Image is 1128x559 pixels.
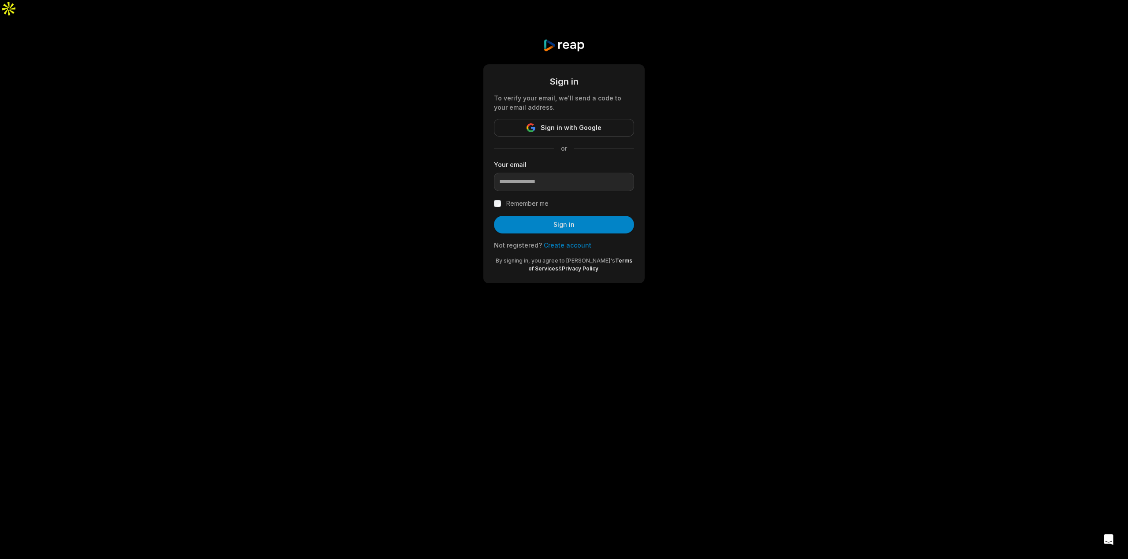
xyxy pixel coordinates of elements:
[494,160,634,169] label: Your email
[554,144,574,153] span: or
[494,75,634,88] div: Sign in
[598,265,600,272] span: .
[1098,529,1119,550] div: Open Intercom Messenger
[494,216,634,233] button: Sign in
[562,265,598,272] a: Privacy Policy
[528,257,632,272] a: Terms of Services
[543,39,585,52] img: reap
[506,198,549,209] label: Remember me
[541,122,601,133] span: Sign in with Google
[494,93,634,112] div: To verify your email, we'll send a code to your email address.
[544,241,591,249] a: Create account
[558,265,562,272] span: &
[494,119,634,137] button: Sign in with Google
[494,241,542,249] span: Not registered?
[496,257,615,264] span: By signing in, you agree to [PERSON_NAME]'s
